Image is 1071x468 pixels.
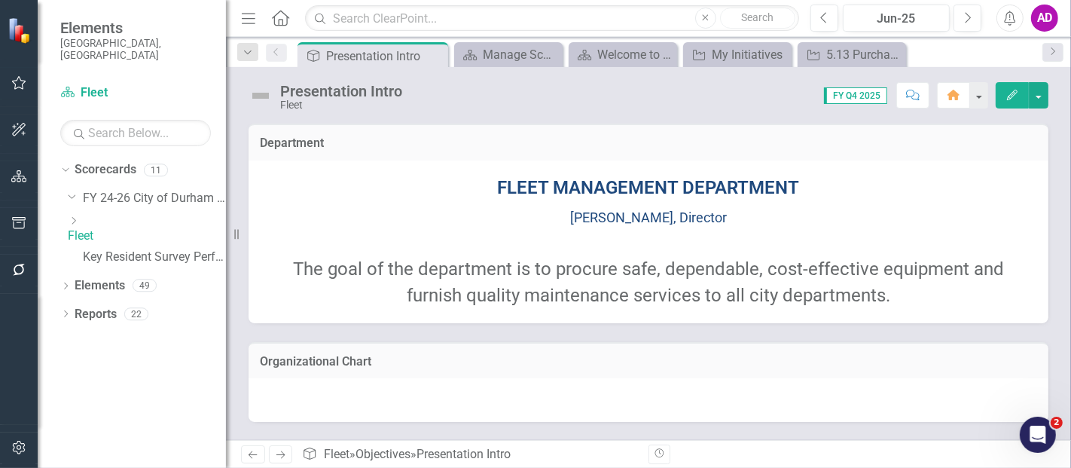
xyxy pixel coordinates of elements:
a: Key Resident Survey Performance Scorecard [83,249,226,266]
small: [GEOGRAPHIC_DATA], [GEOGRAPHIC_DATA] [60,37,211,62]
a: Scorecards [75,161,136,179]
a: Objectives [355,447,410,461]
div: 11 [144,164,168,176]
a: My Initiatives [687,45,788,64]
img: Not Defined [249,84,273,108]
div: Presentation Intro [326,47,444,66]
a: Welcome to the FY [DATE]-[DATE] Strategic Plan Landing Page! [572,45,673,64]
iframe: Intercom live chat [1020,417,1056,453]
a: Elements [75,277,125,295]
div: Presentation Intro [280,83,402,99]
img: ClearPoint Strategy [8,17,34,44]
span: FY Q4 2025 [824,87,887,104]
span: 2 [1051,417,1063,429]
div: 49 [133,280,157,292]
button: Jun-25 [843,5,950,32]
a: Fleet [60,84,211,102]
span: Elements [60,19,211,37]
div: Fleet [280,99,402,111]
span: [PERSON_NAME], Director [570,210,727,225]
div: Jun-25 [848,10,944,28]
span: FLEET MANAGEMENT DEPARTMENT [498,177,800,198]
input: Search Below... [60,120,211,146]
div: » » [302,446,637,463]
a: FY 24-26 City of Durham Strategic Plan [83,190,226,207]
button: Search [720,8,795,29]
span: The goal of the department is to procure safe, dependable, cost-effective equipment and furnish q... [293,258,1004,305]
a: Fleet [68,228,226,245]
a: Reports [75,306,117,323]
div: Presentation Intro [416,447,511,461]
a: Fleet [324,447,349,461]
h3: Department [260,136,1037,150]
div: 5.13 Purchase, install, and maintain electric vehicles and infrastructure (CNRE) [826,45,902,64]
div: Manage Scorecards [483,45,559,64]
a: 5.13 Purchase, install, and maintain electric vehicles and infrastructure (CNRE) [801,45,902,64]
div: Welcome to the FY [DATE]-[DATE] Strategic Plan Landing Page! [597,45,673,64]
div: My Initiatives [712,45,788,64]
input: Search ClearPoint... [305,5,799,32]
button: AD [1031,5,1058,32]
span: Search [741,11,773,23]
h3: Organizational Chart [260,355,1037,369]
a: Manage Scorecards [458,45,559,64]
div: 22 [124,307,148,320]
